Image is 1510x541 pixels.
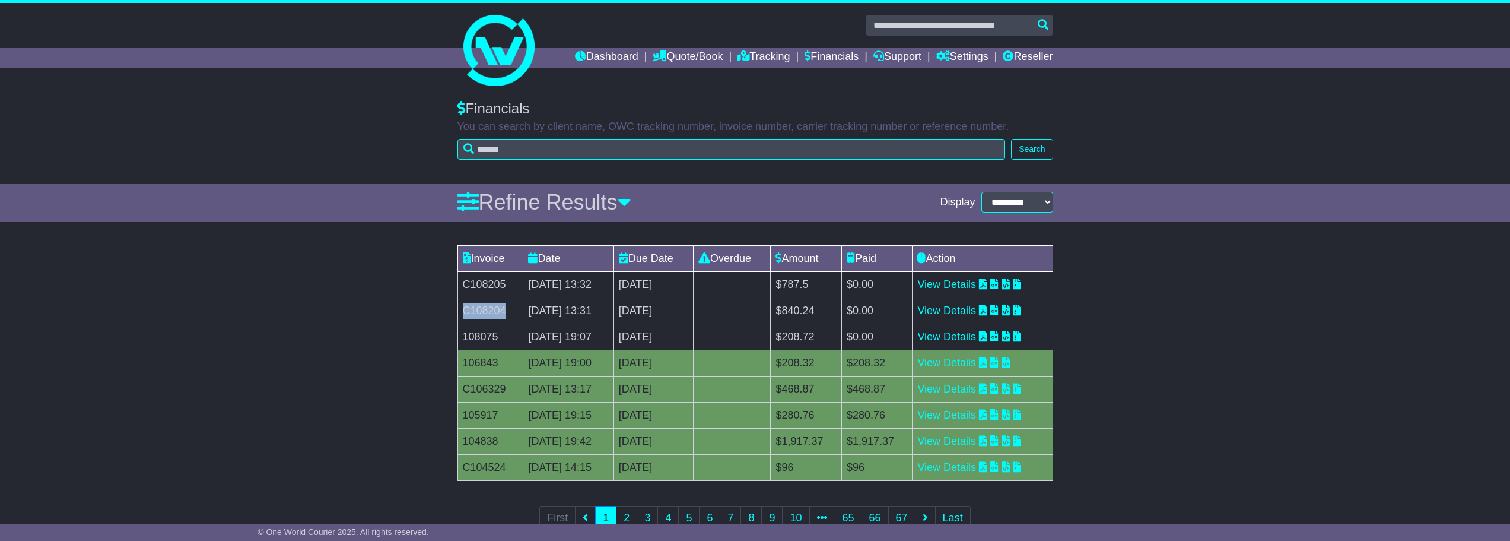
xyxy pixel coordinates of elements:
td: 105917 [457,402,523,428]
a: Reseller [1003,48,1053,68]
td: [DATE] 19:42 [523,428,613,454]
td: C104524 [457,454,523,480]
td: $96 [771,454,841,480]
td: [DATE] [613,402,693,428]
td: C108204 [457,298,523,324]
a: View Details [917,409,976,421]
td: [DATE] 13:17 [523,376,613,402]
td: 108075 [457,324,523,350]
td: Invoice [457,245,523,271]
a: View Details [917,331,976,343]
a: 4 [657,506,679,530]
button: Search [1011,139,1053,160]
td: $208.32 [841,350,912,376]
td: $280.76 [771,402,841,428]
a: 9 [761,506,783,530]
td: $208.32 [771,350,841,376]
a: Dashboard [575,48,638,68]
td: $468.87 [771,376,841,402]
a: 2 [616,506,637,530]
td: Date [523,245,613,271]
a: View Details [917,461,976,473]
td: $96 [841,454,912,480]
td: $0.00 [841,271,912,298]
td: [DATE] 19:00 [523,350,613,376]
a: View Details [917,279,976,290]
a: Tracking [737,48,790,68]
td: [DATE] 19:15 [523,402,613,428]
td: $787.5 [771,271,841,298]
td: Paid [841,245,912,271]
td: $1,917.37 [771,428,841,454]
td: 106843 [457,350,523,376]
a: 8 [740,506,762,530]
td: $468.87 [841,376,912,402]
a: Quote/Book [653,48,723,68]
td: $0.00 [841,324,912,350]
div: Financials [457,100,1053,118]
td: [DATE] [613,454,693,480]
td: $208.72 [771,324,841,350]
td: [DATE] 13:32 [523,271,613,298]
td: Action [913,245,1053,271]
p: You can search by client name, OWC tracking number, invoice number, carrier tracking number or re... [457,121,1053,134]
a: 65 [835,506,862,530]
td: [DATE] [613,376,693,402]
a: View Details [917,435,976,447]
a: Support [873,48,921,68]
a: 1 [595,506,616,530]
td: [DATE] [613,324,693,350]
a: Last [935,506,971,530]
td: $0.00 [841,298,912,324]
td: $1,917.37 [841,428,912,454]
a: 7 [720,506,741,530]
td: C106329 [457,376,523,402]
a: 5 [678,506,700,530]
a: View Details [917,383,976,395]
a: 10 [782,506,809,530]
td: [DATE] 13:31 [523,298,613,324]
a: Settings [936,48,988,68]
td: 104838 [457,428,523,454]
td: Overdue [693,245,771,271]
a: 67 [888,506,915,530]
a: 66 [862,506,889,530]
span: © One World Courier 2025. All rights reserved. [258,527,429,537]
td: [DATE] [613,350,693,376]
td: [DATE] [613,298,693,324]
td: $280.76 [841,402,912,428]
td: [DATE] [613,428,693,454]
td: Amount [771,245,841,271]
a: View Details [917,305,976,317]
a: Refine Results [457,190,631,214]
a: View Details [917,357,976,369]
td: $840.24 [771,298,841,324]
td: C108205 [457,271,523,298]
a: 6 [699,506,720,530]
td: [DATE] [613,271,693,298]
td: [DATE] 14:15 [523,454,613,480]
a: 3 [637,506,658,530]
span: Display [940,196,975,209]
td: Due Date [613,245,693,271]
td: [DATE] 19:07 [523,324,613,350]
a: Financials [805,48,859,68]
